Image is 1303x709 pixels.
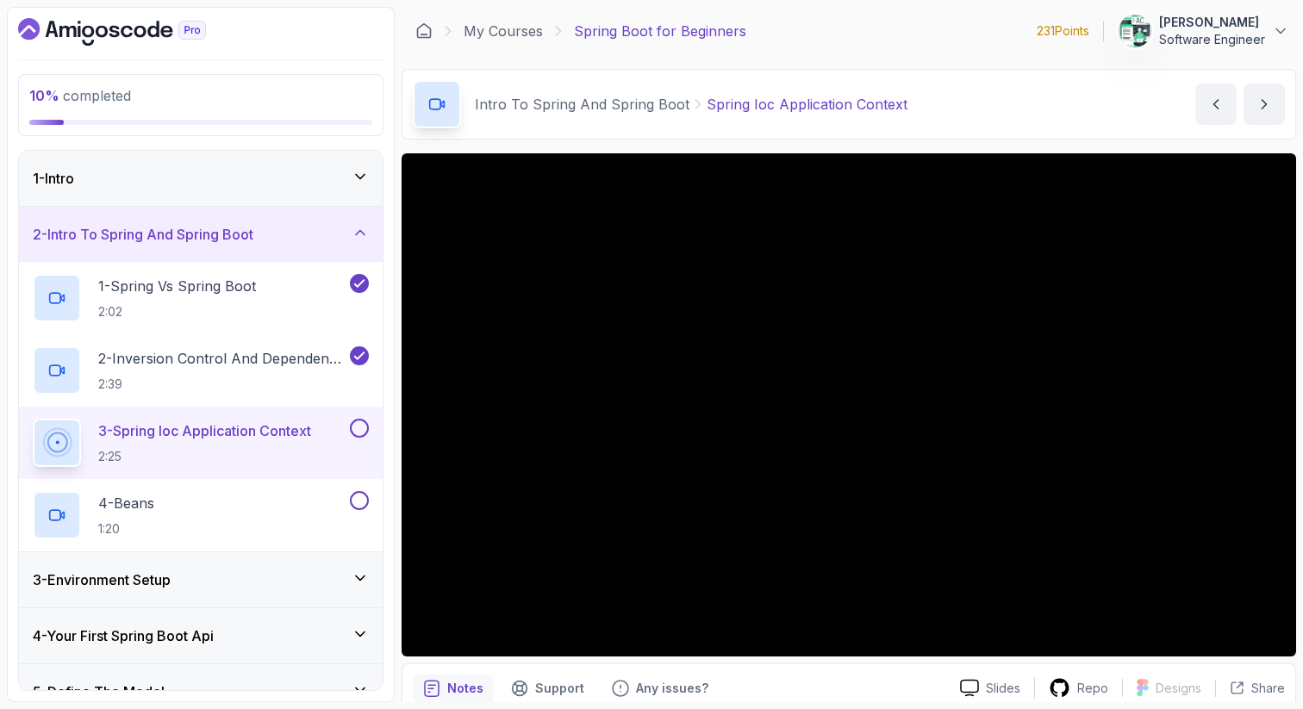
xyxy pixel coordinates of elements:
h3: 4 - Your First Spring Boot Api [33,625,214,646]
p: Spring Ioc Application Context [707,94,907,115]
p: Slides [986,680,1020,697]
p: 2:02 [98,303,256,320]
p: 2:25 [98,448,311,465]
span: 10 % [29,87,59,104]
p: 4 - Beans [98,493,154,513]
h3: 2 - Intro To Spring And Spring Boot [33,224,253,245]
button: 1-Spring Vs Spring Boot2:02 [33,274,369,322]
button: Feedback button [602,675,719,702]
iframe: 3 - Spring IoC Application Context [402,153,1296,656]
button: 4-Beans1:20 [33,491,369,539]
button: 2-Inversion Control And Dependency Injection2:39 [33,346,369,395]
button: 1-Intro [19,151,383,206]
button: 2-Intro To Spring And Spring Boot [19,207,383,262]
p: 2:39 [98,376,346,393]
p: Repo [1077,680,1108,697]
h3: 1 - Intro [33,168,74,189]
p: Designs [1156,680,1201,697]
p: 1:20 [98,520,154,538]
button: 4-Your First Spring Boot Api [19,608,383,663]
a: My Courses [464,21,543,41]
h3: 3 - Environment Setup [33,569,171,590]
p: 231 Points [1037,22,1089,40]
button: Support button [501,675,595,702]
h3: 5 - Define The Model [33,681,165,702]
p: [PERSON_NAME] [1159,14,1265,31]
button: 3-Spring Ioc Application Context2:25 [33,419,369,467]
a: Slides [946,679,1034,697]
p: Intro To Spring And Spring Boot [475,94,689,115]
button: 3-Environment Setup [19,552,383,607]
p: Support [535,680,584,697]
button: Share [1215,680,1285,697]
button: user profile image[PERSON_NAME]Software Engineer [1118,14,1289,48]
button: notes button [413,675,494,702]
p: Software Engineer [1159,31,1265,48]
a: Dashboard [415,22,433,40]
p: 3 - Spring Ioc Application Context [98,420,311,441]
p: 1 - Spring Vs Spring Boot [98,276,256,296]
button: next content [1244,84,1285,125]
a: Repo [1035,677,1122,699]
p: 2 - Inversion Control And Dependency Injection [98,348,346,369]
p: Any issues? [636,680,708,697]
p: Spring Boot for Beginners [574,21,746,41]
img: user profile image [1119,15,1151,47]
p: Notes [447,680,483,697]
button: previous content [1195,84,1237,125]
span: completed [29,87,131,104]
a: Dashboard [18,18,246,46]
p: Share [1251,680,1285,697]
